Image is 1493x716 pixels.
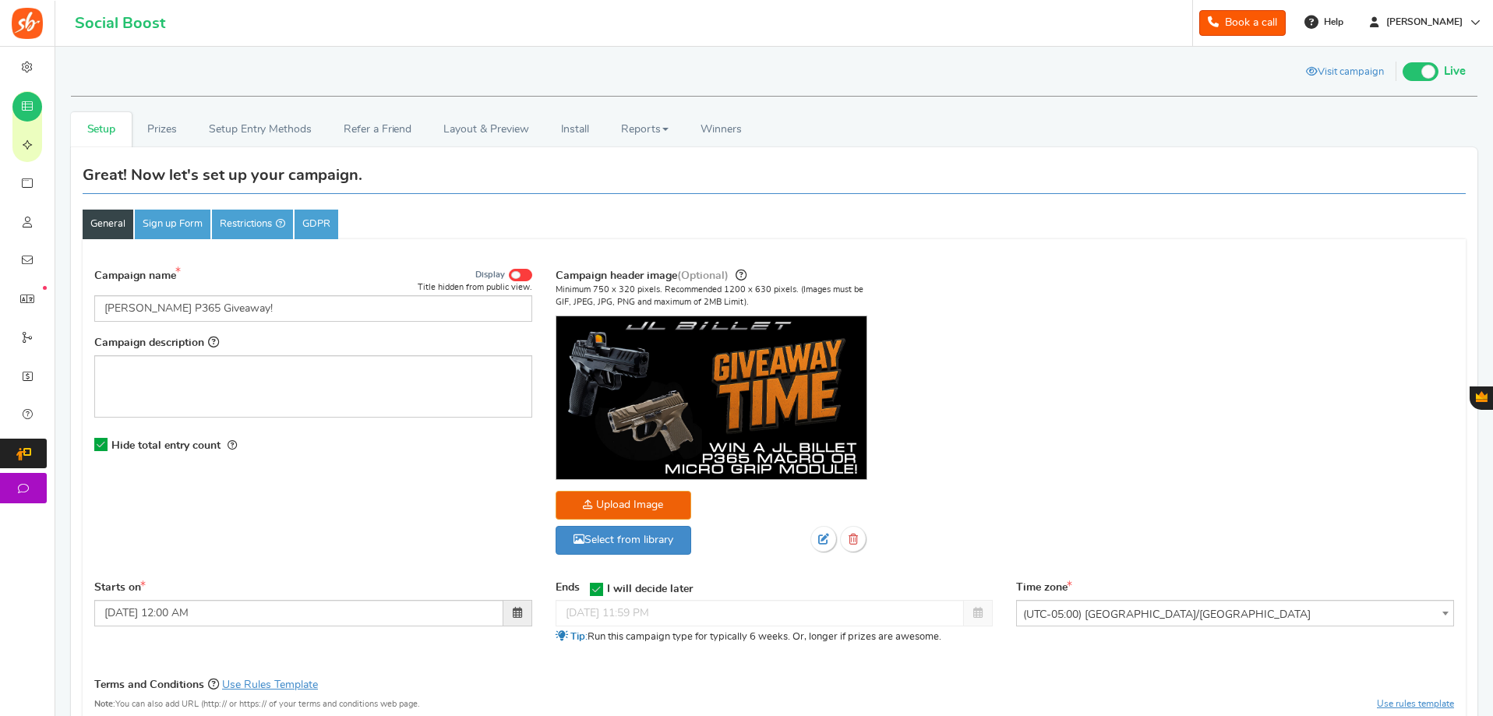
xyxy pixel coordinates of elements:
a: Setup [71,112,132,147]
a: GDPR [295,210,338,239]
a: Restrictions [212,210,293,239]
span: Display [475,270,505,280]
em: New [43,286,47,290]
b: Note: [94,700,115,708]
a: Reports [605,112,685,147]
a: Sign up Form [135,210,210,239]
a: Setup Entry Methods [192,112,327,147]
span: Description provides users with more information about your campaign. Mention details about the p... [208,336,219,348]
div: Editor, competition_desc [94,355,532,418]
label: Time zone [1016,580,1072,596]
span: I will decide later [607,584,693,594]
span: Tip: [570,632,588,642]
label: Starts on [94,580,146,596]
label: Ends [556,580,580,596]
button: Gratisfaction [1470,386,1493,410]
a: Install [545,112,605,147]
span: Enter the Terms and Conditions of your campaign [208,678,219,690]
a: Use rules template [1377,699,1454,708]
div: Title hidden from public view. [418,281,532,293]
a: Visit campaign [1294,60,1396,86]
a: Select from library [556,526,691,555]
a: Help [1298,9,1351,34]
span: This image will be displayed as header image for your campaign. Preview & change this image at an... [736,269,746,281]
span: (UTC-05:00) America/Chicago [1016,600,1454,626]
span: (UTC-05:00) America/Chicago [1017,601,1453,629]
span: (Optional) [677,270,729,281]
small: You can also add URL (http:// or https:// of your terms and conditions web page. [94,700,420,708]
label: Campaign name [94,266,185,284]
h1: Social Boost [75,15,165,32]
span: Gratisfaction [1476,391,1488,402]
a: Book a call [1199,10,1286,36]
a: General [83,210,133,239]
span: Hide total entry count [111,440,221,451]
a: Refer a Friend [328,112,428,147]
p: Run this campaign type for typically 6 weeks. Or, longer if prizes are awesome. [556,630,994,644]
a: Prizes [132,112,193,147]
label: Campaign description [94,333,219,351]
span: Winners [701,124,742,135]
a: Layout & Preview [428,112,545,147]
label: Campaign header image [556,266,746,284]
iframe: LiveChat chat widget [1428,651,1493,716]
label: Terms and Conditions [94,675,318,693]
h3: Great! Now let's set up your campaign. [83,167,362,184]
span: [PERSON_NAME] [1380,16,1469,29]
span: Live [1444,63,1466,80]
p: Minimum 750 x 320 pixels. Recommended 1200 x 630 pixels. (Images must be GIF, JPEG, JPG, PNG and ... [556,284,867,308]
a: Use Rules Template [222,679,318,690]
img: Social Boost [12,8,43,39]
span: Help [1320,16,1343,29]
